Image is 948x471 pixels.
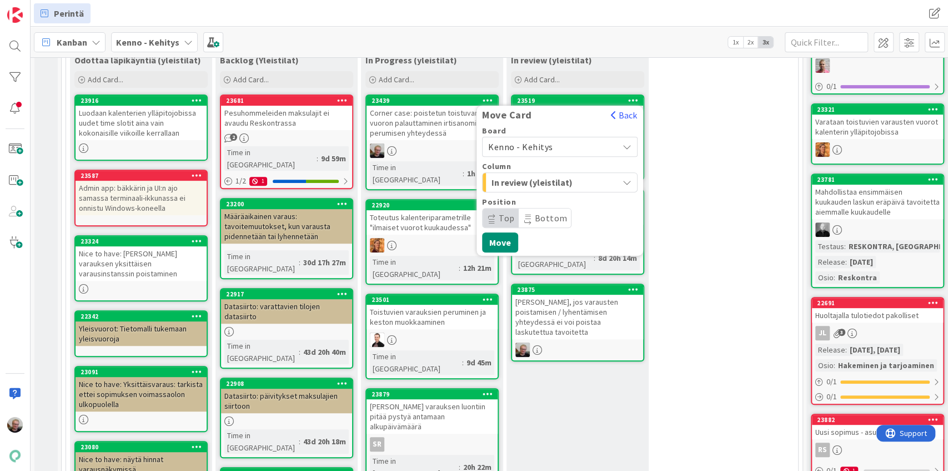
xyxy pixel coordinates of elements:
[826,376,837,388] span: 0 / 1
[367,333,498,347] div: VP
[812,425,943,439] div: Uusi sopimus - asukassivut ei aukea
[812,298,943,308] div: 22691
[512,285,643,339] div: 23875[PERSON_NAME], jos varausten poistamisen / lyhentämisen yhteydessä ei voi poistaa laskutettu...
[81,313,207,320] div: 22342
[116,37,179,48] b: Kenno - Kehitys
[54,7,84,20] span: Perintä
[300,435,349,448] div: 43d 20h 18m
[221,106,352,130] div: Pesuhommeleiden maksulajit ei avaudu Reskontrassa
[370,238,384,252] img: TL
[226,200,352,208] div: 23200
[826,391,837,403] span: 0 / 1
[221,299,352,324] div: Datasiirto: varattavien tilojen datasiirto
[299,256,300,269] span: :
[367,210,498,235] div: Toteutus kalenteriparametrille "ilmaiset vuorot kuukaudessa"
[7,7,23,23] img: Visit kanbanzone.com
[76,311,207,321] div: 22342
[221,379,352,413] div: 22908Datasiirto: päivitykset maksulajien siirtoon
[817,106,943,113] div: 23321
[370,350,462,375] div: Time in [GEOGRAPHIC_DATA]
[812,175,943,219] div: 23781Mahdollistaa ensimmäisen kuukauden laskun eräpäivä tavoitetta aiemmalle kuukaudelle
[844,240,846,252] span: :
[815,271,834,284] div: Osio
[812,415,943,439] div: 23882Uusi sopimus - asukassivut ei aukea
[230,133,237,141] span: 2
[845,256,847,268] span: :
[372,296,498,304] div: 23501
[367,200,498,210] div: 22920
[76,236,207,246] div: 23324
[367,200,498,235] div: 22920Toteutus kalenteriparametrille "ilmaiset vuorot kuukaudessa"
[817,299,943,307] div: 22691
[535,212,568,224] span: Bottom
[221,289,352,299] div: 22917
[249,177,267,186] div: 1
[367,305,498,329] div: Toistuvien varauksien peruminen ja keston muokkaaminen
[594,252,595,264] span: :
[845,344,847,356] span: :
[524,75,560,85] span: Add Card...
[511,54,592,66] span: In review (yleistilat)
[815,142,830,157] img: TL
[460,262,494,274] div: 12h 21m
[34,3,91,23] a: Perintä
[512,343,643,357] div: JH
[367,96,498,106] div: 23439
[815,58,830,73] img: HJ
[367,106,498,140] div: Corner case: poistetun toistuvan vuoron palauttaminen irtisanomisen perumisen yhteydessä
[482,127,506,135] span: Board
[370,256,459,280] div: Time in [GEOGRAPHIC_DATA]
[76,321,207,346] div: Yleisvuorot: Tietomalli tukemaan yleisvuoroja
[815,256,845,268] div: Release
[318,152,349,165] div: 9d 59m
[464,167,494,180] div: 1h 21m
[367,238,498,252] div: TL
[370,143,384,158] img: JH
[517,286,643,294] div: 23875
[226,380,352,388] div: 22908
[817,176,943,184] div: 23781
[226,97,352,105] div: 23681
[76,442,207,452] div: 23080
[221,96,352,106] div: 23681
[370,333,384,347] img: VP
[743,37,758,48] span: 2x
[372,97,498,105] div: 23439
[76,311,207,346] div: 22342Yleisvuorot: Tietomalli tukemaan yleisvuoroja
[81,368,207,376] div: 23091
[834,359,835,371] span: :
[224,340,299,364] div: Time in [GEOGRAPHIC_DATA]
[7,448,23,464] img: avatar
[812,115,943,139] div: Varataan toistuvien varausten vuorot kalenterin ylläpitojobissa
[817,416,943,424] div: 23882
[300,346,349,358] div: 43d 20h 40m
[221,199,352,209] div: 23200
[221,389,352,413] div: Datasiirto: päivitykset maksulajien siirtoon
[76,171,207,181] div: 23587
[488,141,553,152] span: Kenno - Kehitys
[81,97,207,105] div: 23916
[812,105,943,115] div: 23321
[74,54,201,66] span: Odottaa läpikäyntiä (yleistilat)
[233,75,269,85] span: Add Card...
[57,36,87,49] span: Kanban
[835,271,880,284] div: Reskontra
[76,96,207,140] div: 23916Luodaan kalenterien ylläpitojobissa uudet time slotit aina vain kokonaisille viikoille kerra...
[76,246,207,281] div: Nice to have: [PERSON_NAME] varauksen yksittäisen varausinstanssin poistaminen
[812,415,943,425] div: 23882
[23,2,51,15] span: Support
[464,356,494,369] div: 9d 45m
[482,198,516,206] span: Position
[7,417,23,433] img: JH
[221,174,352,188] div: 1/21
[81,237,207,245] div: 23324
[81,172,207,180] div: 23587
[826,81,837,92] span: 0 / 1
[812,298,943,323] div: 22691Huoltajalla tulotiedot pakolliset
[76,367,207,411] div: 23091Nice to have: Yksittäisvaraus: tarkista ettei sopimuksen voimassaolon ulkopuolella
[812,58,943,73] div: HJ
[299,435,300,448] span: :
[76,171,207,215] div: 23587Admin app: bäkkärin ja UI:n ajo samassa terminaali-ikkunassa ei onnistu Windows-koneella
[812,175,943,185] div: 23781
[367,389,498,434] div: 23879[PERSON_NAME] varauksen luontiin pitää pystyä antamaan alkupäivämäärä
